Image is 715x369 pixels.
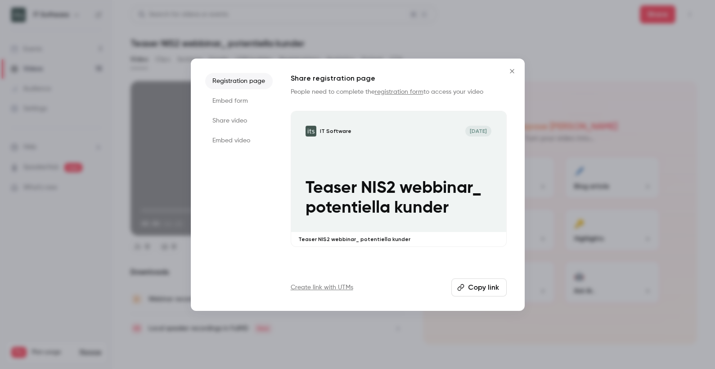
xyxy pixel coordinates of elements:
a: registration form [375,89,423,95]
li: Embed form [205,93,273,109]
button: Close [503,62,521,80]
li: Share video [205,113,273,129]
p: Teaser NIS2 webbinar_ potentiella kunder [306,178,491,218]
p: Teaser NIS2 webbinar_ potentiella kunder [298,236,499,243]
li: Registration page [205,73,273,89]
a: Teaser NIS2 webbinar_ potentiella kunderIT Software[DATE]Teaser NIS2 webbinar_ potentiella kunder... [291,111,507,247]
h1: Share registration page [291,73,507,84]
p: People need to complete the to access your video [291,87,507,96]
p: IT Software [320,128,351,135]
a: Create link with UTMs [291,283,353,292]
img: Teaser NIS2 webbinar_ potentiella kunder [306,126,316,137]
button: Copy link [451,278,507,296]
li: Embed video [205,132,273,149]
span: [DATE] [465,126,492,137]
